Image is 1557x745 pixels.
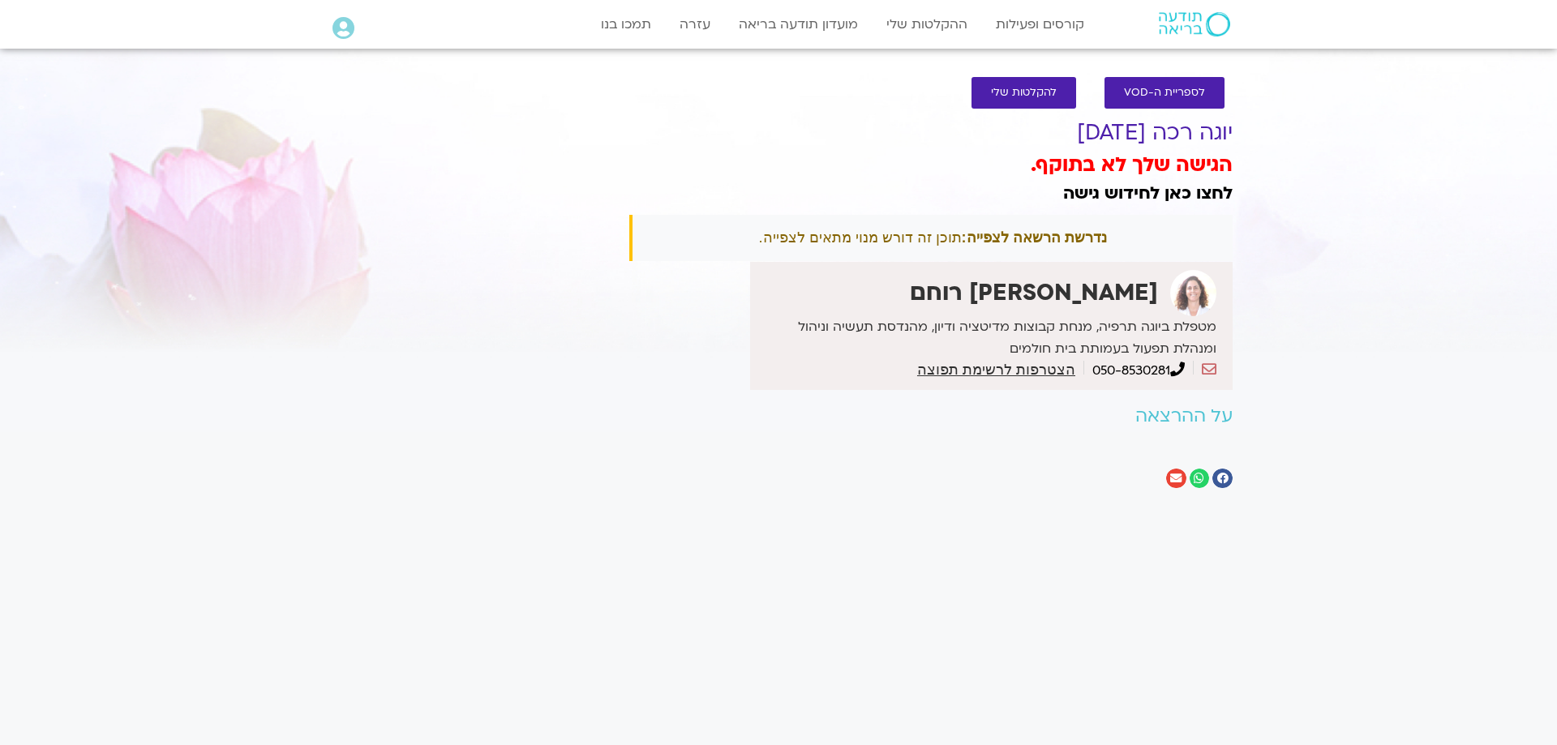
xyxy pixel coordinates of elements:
img: אורנה סמלסון רוחם [1170,270,1216,316]
strong: [PERSON_NAME] רוחם [910,277,1158,308]
a: להקלטות שלי [972,77,1076,109]
a: תמכו בנו [593,9,659,40]
span: להקלטות שלי [991,87,1057,99]
span: לספריית ה-VOD [1124,87,1205,99]
div: תוכן זה דורש מנוי מתאים לצפייה. [629,215,1233,261]
a: לספריית ה-VOD [1104,77,1225,109]
p: מטפלת ביוגה תרפיה, מנחת קבוצות מדיטציה ודיון, מהנדסת תעשיה וניהול ומנהלת תפעול בעמותת בית חולמים [754,316,1216,360]
a: ההקלטות שלי [878,9,976,40]
div: שיתוף ב whatsapp [1190,469,1210,489]
a: עזרה [671,9,718,40]
h3: הגישה שלך לא בתוקף. [629,152,1233,179]
a: מועדון תודעה בריאה [731,9,866,40]
a: קורסים ופעילות [988,9,1092,40]
div: שיתוף ב email [1166,469,1186,489]
a: לחצו כאן לחידוש גישה [1063,182,1233,205]
h2: על ההרצאה [629,406,1233,426]
a: 050-8530281 [1092,362,1185,379]
img: תודעה בריאה [1159,12,1230,36]
div: שיתוף ב facebook [1212,469,1233,489]
h1: יוגה רכה [DATE] [629,121,1233,145]
a: הצטרפות לרשימת תפוצה [917,362,1075,377]
strong: נדרשת הרשאה לצפייה: [962,229,1107,246]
